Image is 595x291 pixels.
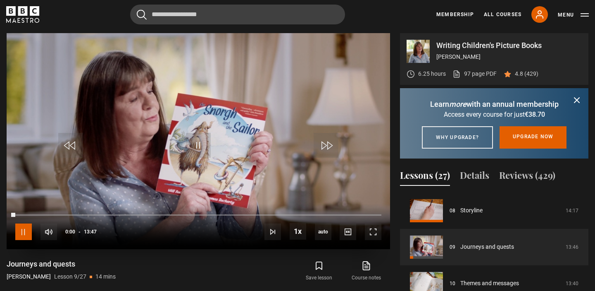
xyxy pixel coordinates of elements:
[400,168,450,186] button: Lessons (27)
[558,11,589,19] button: Toggle navigation
[315,224,331,240] span: auto
[452,70,497,78] a: 97 page PDF
[54,272,86,281] p: Lesson 9/27
[40,224,57,240] button: Mute
[7,259,116,269] h1: Journeys and quests
[436,42,582,49] p: Writing Children's Picture Books
[460,206,483,215] a: Storyline
[15,214,381,216] div: Progress Bar
[7,33,390,249] video-js: Video Player
[500,126,566,149] a: Upgrade now
[290,223,306,240] button: Playback Rate
[449,100,466,108] i: more
[7,272,51,281] p: [PERSON_NAME]
[315,224,331,240] div: Current quality: 360p
[422,126,493,149] a: Why upgrade?
[84,224,97,239] span: 13:47
[410,99,578,110] p: Learn with an annual membership
[79,229,81,235] span: -
[295,259,343,283] button: Save lesson
[460,279,519,288] a: Themes and messages
[515,70,538,78] p: 4.8 (429)
[264,224,281,240] button: Next Lesson
[95,272,116,281] p: 14 mins
[137,10,147,20] button: Submit the search query
[436,11,474,18] a: Membership
[343,259,390,283] a: Course notes
[15,224,32,240] button: Pause
[525,111,545,118] span: €38.70
[410,110,578,120] p: Access every course for just
[418,70,446,78] p: 6.25 hours
[460,243,514,251] a: Journeys and quests
[65,224,75,239] span: 0:00
[436,53,582,61] p: [PERSON_NAME]
[365,224,381,240] button: Fullscreen
[499,168,555,186] button: Reviews (429)
[484,11,521,18] a: All Courses
[340,224,356,240] button: Captions
[6,6,39,23] svg: BBC Maestro
[130,5,345,24] input: Search
[460,168,489,186] button: Details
